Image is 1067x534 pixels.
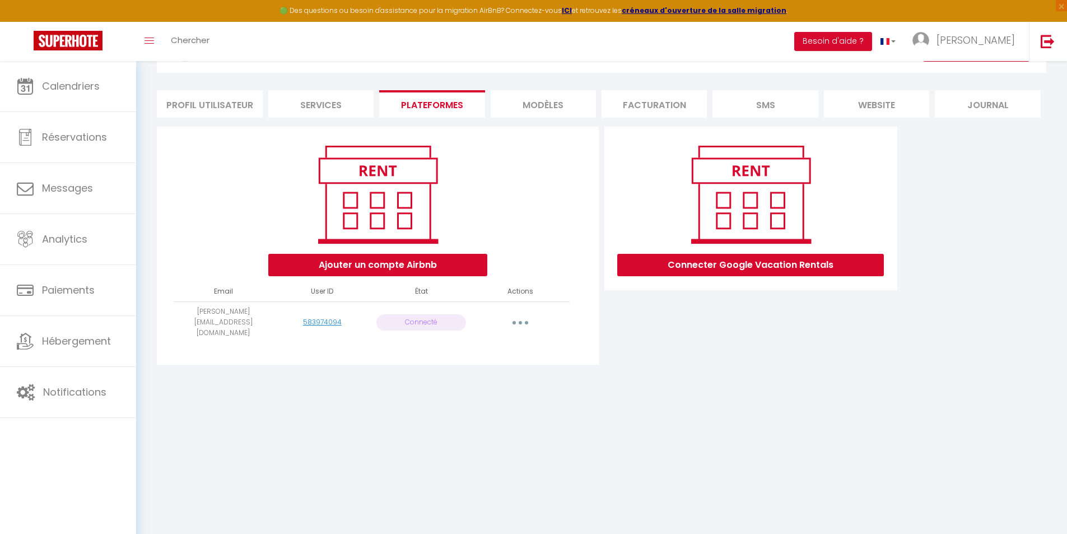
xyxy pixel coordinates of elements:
[268,254,487,276] button: Ajouter un compte Airbnb
[679,141,822,248] img: rent.png
[268,90,374,118] li: Services
[824,90,929,118] li: website
[171,34,209,46] span: Chercher
[174,282,273,301] th: Email
[42,283,95,297] span: Paiements
[712,90,818,118] li: SMS
[936,33,1015,47] span: [PERSON_NAME]
[470,282,570,301] th: Actions
[562,6,572,15] a: ICI
[602,90,707,118] li: Facturation
[379,90,484,118] li: Plateformes
[42,130,107,144] span: Réservations
[157,90,262,118] li: Profil Utilisateur
[174,301,273,343] td: [PERSON_NAME][EMAIL_ADDRESS][DOMAIN_NAME]
[617,254,884,276] button: Connecter Google Vacation Rentals
[372,282,471,301] th: État
[491,90,596,118] li: MODÈLES
[9,4,43,38] button: Ouvrir le widget de chat LiveChat
[935,90,1040,118] li: Journal
[42,334,111,348] span: Hébergement
[43,385,106,399] span: Notifications
[622,6,786,15] a: créneaux d'ouverture de la salle migration
[794,32,872,51] button: Besoin d'aide ?
[1019,484,1059,526] iframe: Chat
[1041,34,1055,48] img: logout
[303,317,342,327] a: 583974094
[42,232,87,246] span: Analytics
[162,22,218,61] a: Chercher
[42,181,93,195] span: Messages
[912,32,929,49] img: ...
[273,282,372,301] th: User ID
[42,79,100,93] span: Calendriers
[904,22,1029,61] a: ... [PERSON_NAME]
[376,314,467,331] p: Connecté
[306,141,449,248] img: rent.png
[34,31,102,50] img: Super Booking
